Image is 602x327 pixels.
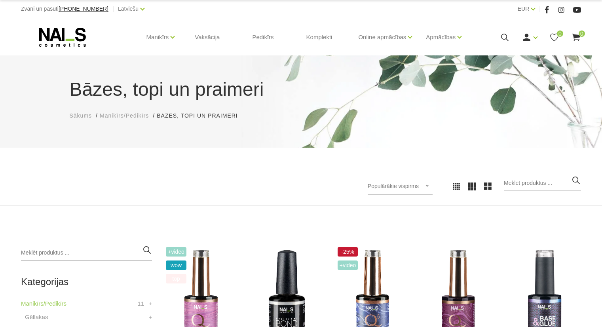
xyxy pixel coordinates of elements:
[70,112,92,119] span: Sākums
[557,30,563,37] span: 0
[25,312,48,322] a: Gēllakas
[188,18,226,56] a: Vaksācija
[157,112,245,120] li: Bāzes, topi un praimeri
[338,247,358,257] span: -25%
[100,112,149,120] a: Manikīrs/Pedikīrs
[149,299,152,308] a: +
[579,30,585,37] span: 0
[246,18,280,56] a: Pedikīrs
[518,4,530,13] a: EUR
[539,4,541,14] span: |
[21,4,108,14] div: Zvani un pasūti
[571,32,581,42] a: 0
[21,245,152,261] input: Meklēt produktus ...
[118,4,139,13] a: Latviešu
[138,299,144,308] span: 11
[70,112,92,120] a: Sākums
[149,312,152,322] a: +
[166,247,186,257] span: +Video
[146,21,169,53] a: Manikīrs
[100,112,149,119] span: Manikīrs/Pedikīrs
[70,75,533,104] h1: Bāzes, topi un praimeri
[59,6,108,12] a: [PHONE_NUMBER]
[166,274,186,283] span: top
[112,4,114,14] span: |
[368,183,419,189] span: Populārākie vispirms
[300,18,339,56] a: Komplekti
[166,260,186,270] span: wow
[358,21,406,53] a: Online apmācības
[549,32,559,42] a: 0
[504,175,581,191] input: Meklēt produktus ...
[21,299,66,308] a: Manikīrs/Pedikīrs
[426,21,456,53] a: Apmācības
[21,277,152,287] h2: Kategorijas
[338,260,358,270] span: +Video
